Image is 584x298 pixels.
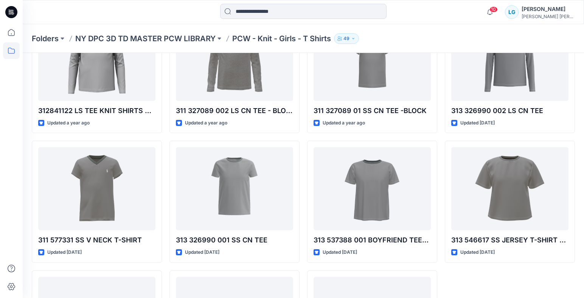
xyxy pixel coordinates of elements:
[505,5,519,19] div: LG
[176,147,293,230] a: 313 326990 001 SS CN TEE
[314,147,431,230] a: 313 537388 001 BOYFRIEND TEE- BLOCK ALL SIZE NET
[38,147,155,230] a: 311 577331 SS V NECK T-SHIRT
[460,119,495,127] p: Updated [DATE]
[75,33,216,44] a: NY DPC 3D TD MASTER PCW LIBRARY
[489,6,498,12] span: 10
[185,119,227,127] p: Updated a year ago
[460,248,495,256] p: Updated [DATE]
[522,14,575,19] div: [PERSON_NAME] [PERSON_NAME]
[451,235,568,245] p: 313 546617 SS JERSEY T-SHIRT CROPPED
[451,18,568,101] a: 313 326990 002 LS CN TEE
[232,33,331,44] p: PCW - Knit - Girls - T Shirts
[334,33,359,44] button: 49
[176,18,293,101] a: 311 327089 002 LS CN TEE - BLOCK - ALL SIZES NET
[185,248,219,256] p: Updated [DATE]
[38,106,155,116] p: 312841122 LS TEE KNIT SHIRTS T SHIRT DC06
[47,248,82,256] p: Updated [DATE]
[314,18,431,101] a: 311 327089 01 SS CN TEE -BLOCK
[176,235,293,245] p: 313 326990 001 SS CN TEE
[451,106,568,116] p: 313 326990 002 LS CN TEE
[314,106,431,116] p: 311 327089 01 SS CN TEE -BLOCK
[38,18,155,101] a: 312841122 LS TEE KNIT SHIRTS T SHIRT DC06
[38,235,155,245] p: 311 577331 SS V NECK T-SHIRT
[343,34,349,43] p: 49
[522,5,575,14] div: [PERSON_NAME]
[32,33,59,44] a: Folders
[176,106,293,116] p: 311 327089 002 LS CN TEE - BLOCK - ALL SIZES NET
[323,119,365,127] p: Updated a year ago
[314,235,431,245] p: 313 537388 001 BOYFRIEND TEE- BLOCK ALL SIZE NET
[47,119,90,127] p: Updated a year ago
[323,248,357,256] p: Updated [DATE]
[451,147,568,230] a: 313 546617 SS JERSEY T-SHIRT CROPPED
